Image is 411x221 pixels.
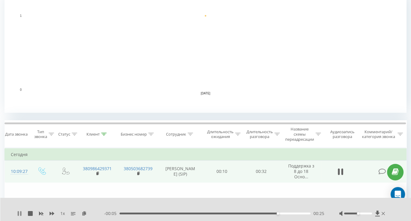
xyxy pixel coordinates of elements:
[60,210,65,216] span: 1 x
[5,132,28,137] div: Дата звонка
[357,212,359,215] div: Accessibility label
[20,14,22,17] text: 1
[5,149,406,161] td: Сегодня
[285,127,314,142] div: Название схемы переадресации
[34,129,47,140] div: Тип звонка
[83,166,112,171] a: 380986429371
[124,166,153,171] a: 380503682739
[361,129,396,140] div: Комментарий/категория звонка
[11,166,24,177] div: 10:09:27
[166,132,186,137] div: Сотрудник
[277,212,279,215] div: Accessibility label
[327,129,358,140] div: Аудиозапись разговора
[86,132,100,137] div: Клиент
[104,210,119,216] span: - 00:05
[391,187,405,201] div: Open Intercom Messenger
[288,163,314,180] span: Поддержка з 8 до 18 Осно...
[121,132,147,137] div: Бизнес номер
[201,92,210,95] text: [DATE]
[207,129,234,140] div: Длительность ожидания
[241,161,281,183] td: 00:32
[20,88,22,91] text: 0
[158,161,202,183] td: [PERSON_NAME] (SIP)
[313,210,324,216] span: 00:25
[58,132,70,137] div: Статус
[202,161,242,183] td: 00:10
[246,129,273,140] div: Длительность разговора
